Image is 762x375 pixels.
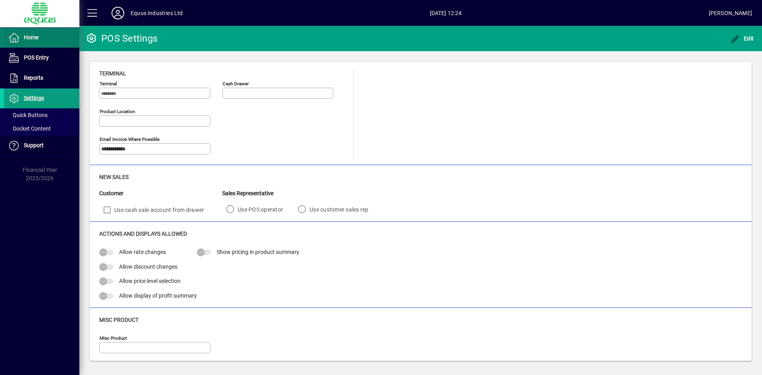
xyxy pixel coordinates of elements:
span: Home [24,34,38,40]
span: Allow price level selection [119,278,181,284]
div: [PERSON_NAME] [709,7,752,19]
mat-label: Cash Drawer [223,81,249,87]
span: Settings [24,95,44,101]
span: POS Entry [24,54,49,61]
mat-label: Email Invoice where possible [100,137,160,142]
span: Docket Content [8,125,51,132]
span: Allow display of profit summary [119,292,197,299]
span: Terminal [99,70,126,77]
a: Quick Buttons [4,108,79,122]
button: Edit [728,31,756,46]
div: Sales Representative [222,189,380,198]
a: Home [4,28,79,48]
a: Reports [4,68,79,88]
span: Edit [730,35,754,42]
div: POS Settings [85,32,158,45]
span: Allow discount changes [119,263,177,270]
div: Equus Industries Ltd [131,7,183,19]
mat-label: Terminal [100,81,117,87]
span: Quick Buttons [8,112,48,118]
span: Allow rate changes [119,249,166,255]
span: Show pricing in product summary [217,249,299,255]
span: [DATE] 12:24 [183,7,709,19]
span: Support [24,142,44,148]
a: Docket Content [4,122,79,135]
span: Actions and Displays Allowed [99,231,187,237]
mat-label: Misc Product [100,335,127,341]
a: POS Entry [4,48,79,68]
mat-label: Product location [100,109,135,114]
button: Profile [105,6,131,20]
span: Misc Product [99,317,139,323]
span: Reports [24,75,43,81]
span: New Sales [99,174,129,180]
div: Customer [99,189,222,198]
a: Support [4,136,79,156]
